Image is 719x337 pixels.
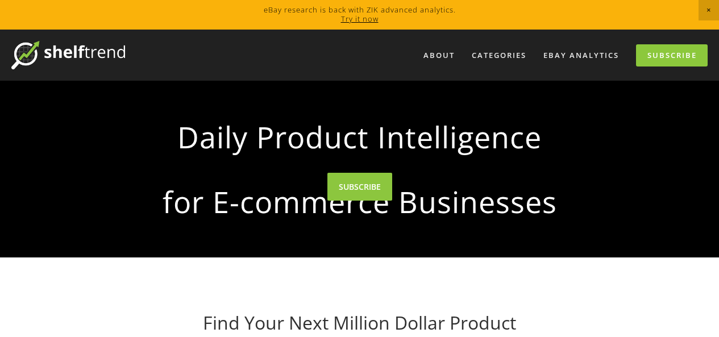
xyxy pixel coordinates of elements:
[327,173,392,201] a: SUBSCRIBE
[536,46,626,65] a: eBay Analytics
[636,44,708,66] a: Subscribe
[88,312,631,334] h1: Find Your Next Million Dollar Product
[11,41,125,69] img: ShelfTrend
[106,110,613,164] strong: Daily Product Intelligence
[464,46,534,65] div: Categories
[106,175,613,228] strong: for E-commerce Businesses
[416,46,462,65] a: About
[341,14,379,24] a: Try it now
